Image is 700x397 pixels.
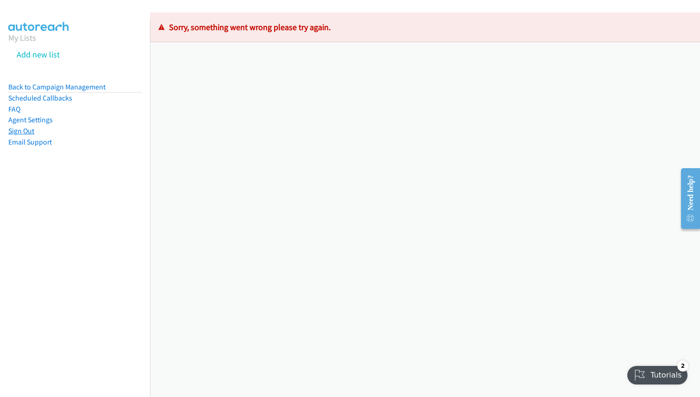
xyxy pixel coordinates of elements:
iframe: Resource Center [674,162,700,235]
a: Agent Settings [8,115,53,124]
a: Sign Out [8,126,34,135]
a: Scheduled Callbacks [8,94,72,102]
a: Email Support [8,138,52,146]
a: My Lists [8,32,36,43]
p: Sorry, something went wrong please try again. [158,21,692,33]
a: FAQ [8,105,20,113]
iframe: Checklist [622,357,693,390]
a: Back to Campaign Management [8,82,106,91]
a: Add new list [17,49,60,60]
